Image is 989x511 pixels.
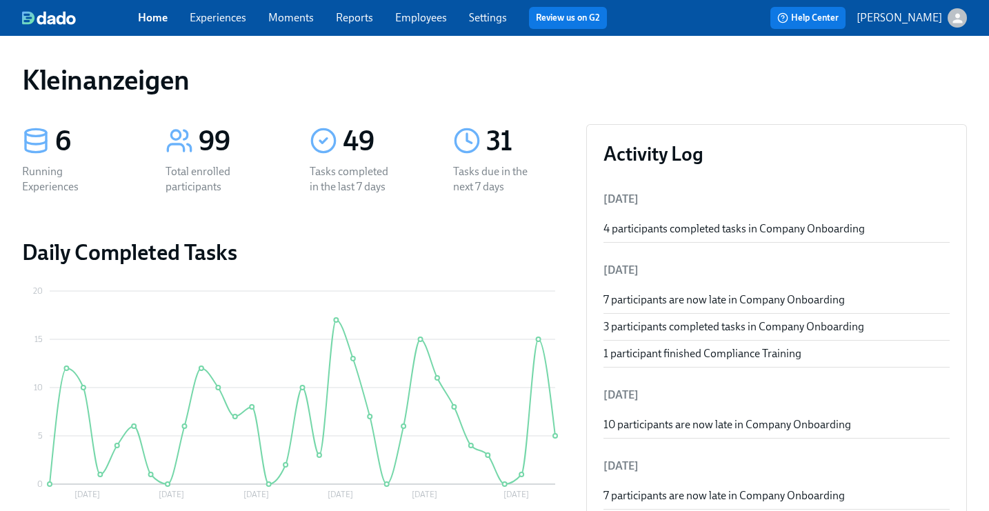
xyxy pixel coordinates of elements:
[603,292,950,308] div: 7 participants are now late in Company Onboarding
[22,239,564,266] h2: Daily Completed Tasks
[310,164,398,194] div: Tasks completed in the last 7 days
[412,490,437,499] tspan: [DATE]
[453,164,541,194] div: Tasks due in the next 7 days
[22,11,76,25] img: dado
[603,488,950,503] div: 7 participants are now late in Company Onboarding
[336,11,373,24] a: Reports
[37,479,43,489] tspan: 0
[33,286,43,296] tspan: 20
[770,7,846,29] button: Help Center
[503,490,529,499] tspan: [DATE]
[603,379,950,412] li: [DATE]
[243,490,269,499] tspan: [DATE]
[22,63,190,97] h1: Kleinanzeigen
[529,7,607,29] button: Review us on G2
[38,431,43,441] tspan: 5
[469,11,507,24] a: Settings
[603,346,950,361] div: 1 participant finished Compliance Training
[34,383,43,392] tspan: 10
[343,124,420,159] div: 49
[22,11,138,25] a: dado
[536,11,600,25] a: Review us on G2
[199,124,276,159] div: 99
[34,334,43,344] tspan: 15
[190,11,246,24] a: Experiences
[159,490,184,499] tspan: [DATE]
[328,490,353,499] tspan: [DATE]
[138,11,168,24] a: Home
[486,124,563,159] div: 31
[603,141,950,166] h3: Activity Log
[74,490,100,499] tspan: [DATE]
[55,124,132,159] div: 6
[268,11,314,24] a: Moments
[166,164,254,194] div: Total enrolled participants
[603,319,950,334] div: 3 participants completed tasks in Company Onboarding
[857,10,942,26] p: [PERSON_NAME]
[603,254,950,287] li: [DATE]
[603,192,639,206] span: [DATE]
[777,11,839,25] span: Help Center
[395,11,447,24] a: Employees
[603,221,950,237] div: 4 participants completed tasks in Company Onboarding
[603,450,950,483] li: [DATE]
[857,8,967,28] button: [PERSON_NAME]
[22,164,110,194] div: Running Experiences
[603,417,950,432] div: 10 participants are now late in Company Onboarding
